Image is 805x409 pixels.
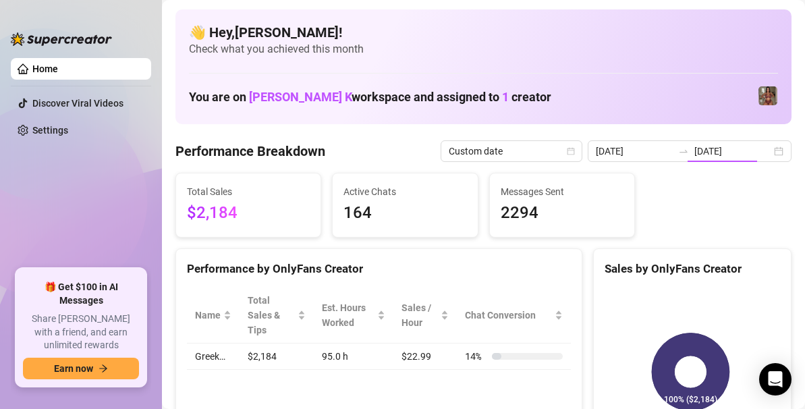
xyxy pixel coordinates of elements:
[187,200,310,226] span: $2,184
[678,146,689,157] span: to
[758,86,777,105] img: Greek
[189,90,551,105] h1: You are on workspace and assigned to creator
[240,288,314,344] th: Total Sales & Tips
[678,146,689,157] span: swap-right
[175,142,325,161] h4: Performance Breakdown
[189,23,778,42] h4: 👋 Hey, [PERSON_NAME] !
[11,32,112,46] img: logo-BBDzfeDw.svg
[189,42,778,57] span: Check what you achieved this month
[759,363,792,396] div: Open Intercom Messenger
[54,363,93,374] span: Earn now
[449,141,574,161] span: Custom date
[32,125,68,136] a: Settings
[23,358,139,379] button: Earn nowarrow-right
[596,144,673,159] input: Start date
[195,308,221,323] span: Name
[32,98,123,109] a: Discover Viral Videos
[248,293,295,337] span: Total Sales & Tips
[32,63,58,74] a: Home
[187,260,571,278] div: Performance by OnlyFans Creator
[249,90,352,104] span: [PERSON_NAME] K
[187,288,240,344] th: Name
[502,90,509,104] span: 1
[99,364,108,373] span: arrow-right
[567,147,575,155] span: calendar
[23,281,139,307] span: 🎁 Get $100 in AI Messages
[187,344,240,370] td: Greek…
[187,184,310,199] span: Total Sales
[694,144,771,159] input: End date
[23,312,139,352] span: Share [PERSON_NAME] with a friend, and earn unlimited rewards
[240,344,314,370] td: $2,184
